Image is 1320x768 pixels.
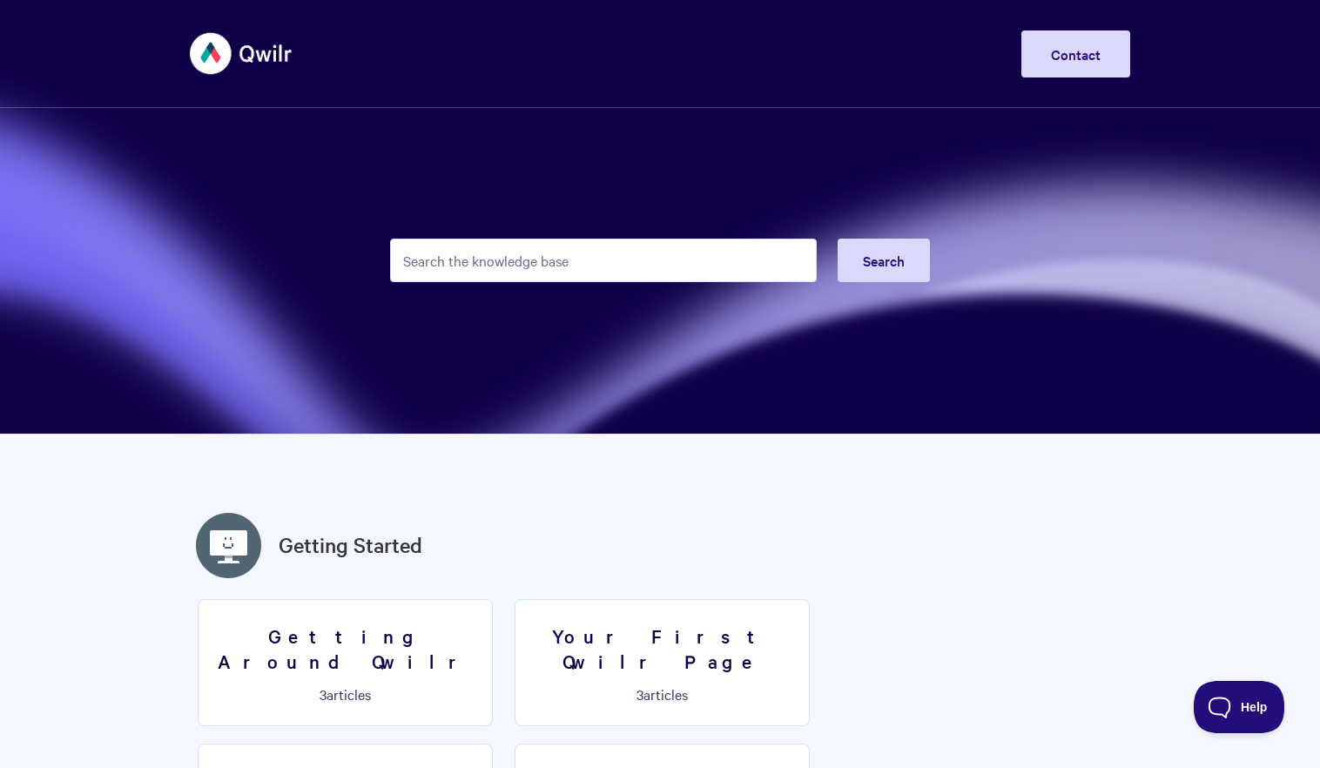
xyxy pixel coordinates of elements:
a: Your First Qwilr Page 3articles [515,599,810,726]
h3: Getting Around Qwilr [209,623,482,673]
span: 3 [636,684,643,704]
a: Getting Started [279,529,422,561]
button: Search [838,239,930,282]
img: Qwilr Help Center [190,21,293,86]
input: Search the knowledge base [390,239,817,282]
a: Contact [1021,30,1130,77]
p: articles [209,686,482,702]
span: Search [863,251,905,270]
span: 3 [320,684,327,704]
h3: Your First Qwilr Page [526,623,798,673]
iframe: Toggle Customer Support [1194,681,1285,733]
a: Getting Around Qwilr 3articles [198,599,493,726]
p: articles [526,686,798,702]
